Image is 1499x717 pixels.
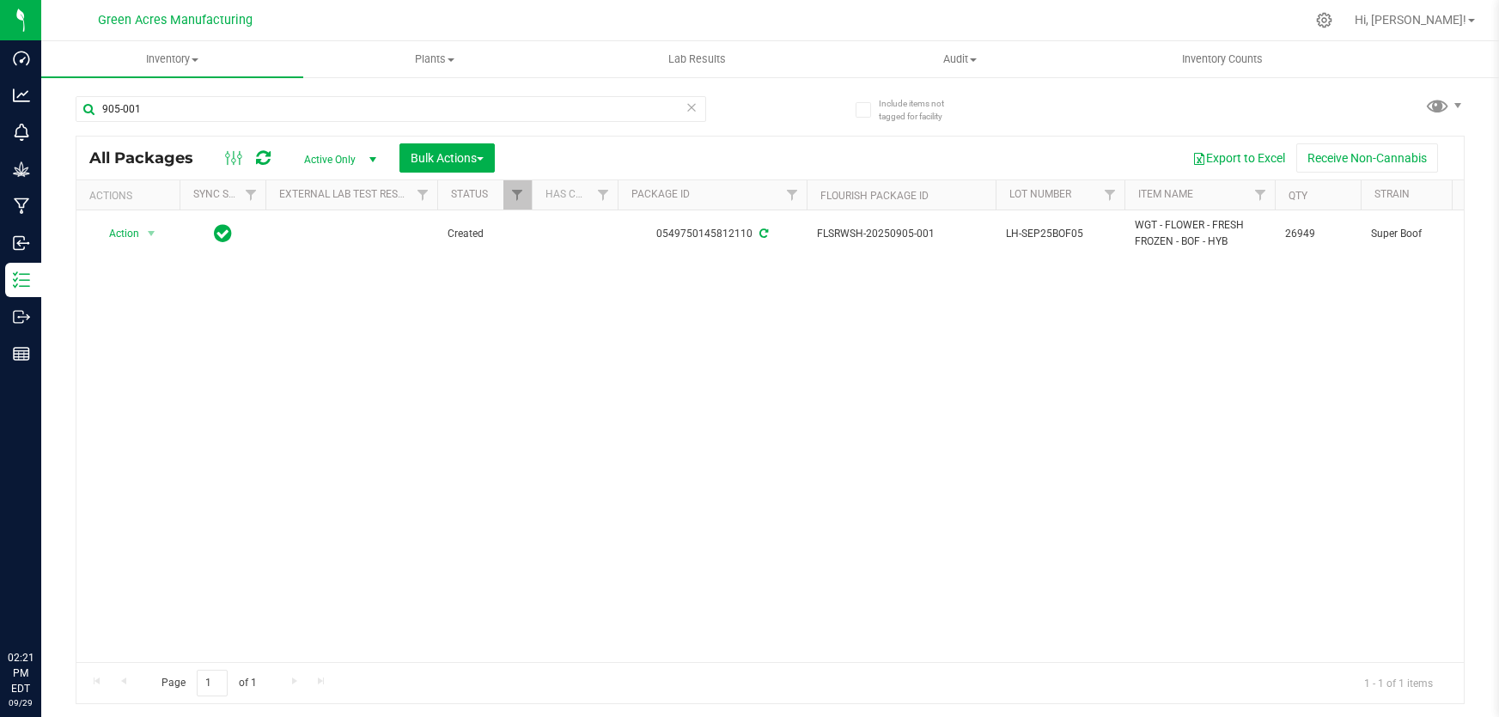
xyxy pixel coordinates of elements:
[89,190,173,202] div: Actions
[686,96,698,118] span: Clear
[589,180,618,210] a: Filter
[214,222,232,246] span: In Sync
[1374,188,1410,200] a: Strain
[411,151,484,165] span: Bulk Actions
[1009,188,1071,200] a: Lot Number
[817,226,985,242] span: FLSRWSH-20250905-001
[197,670,228,696] input: 1
[89,149,210,167] span: All Packages
[98,13,253,27] span: Green Acres Manufacturing
[399,143,495,173] button: Bulk Actions
[1091,41,1353,77] a: Inventory Counts
[94,222,140,246] span: Action
[409,180,437,210] a: Filter
[615,226,809,242] div: 0549750145812110
[1313,12,1335,28] div: Manage settings
[1138,188,1193,200] a: Item Name
[757,228,768,240] span: Sync from Compliance System
[1289,190,1307,202] a: Qty
[631,188,690,200] a: Package ID
[645,52,749,67] span: Lab Results
[1296,143,1438,173] button: Receive Non-Cannabis
[532,180,618,210] th: Has COA
[13,50,30,67] inline-svg: Dashboard
[13,308,30,325] inline-svg: Outbound
[1159,52,1286,67] span: Inventory Counts
[820,190,929,202] a: Flourish Package ID
[451,188,488,200] a: Status
[8,650,34,696] p: 02:21 PM EDT
[13,124,30,141] inline-svg: Monitoring
[41,52,303,67] span: Inventory
[828,41,1090,77] a: Audit
[13,271,30,289] inline-svg: Inventory
[13,161,30,178] inline-svg: Grow
[879,97,965,123] span: Include items not tagged for facility
[778,180,807,210] a: Filter
[13,345,30,362] inline-svg: Reports
[279,188,414,200] a: External Lab Test Result
[304,52,564,67] span: Plants
[1181,143,1296,173] button: Export to Excel
[1285,226,1350,242] span: 26949
[1096,180,1124,210] a: Filter
[8,696,34,709] p: 09/29
[193,188,259,200] a: Sync Status
[1350,670,1447,696] span: 1 - 1 of 1 items
[829,52,1089,67] span: Audit
[13,87,30,104] inline-svg: Analytics
[503,180,532,210] a: Filter
[448,226,521,242] span: Created
[141,222,162,246] span: select
[17,580,69,631] iframe: Resource center
[147,670,271,696] span: Page of 1
[13,197,30,215] inline-svg: Manufacturing
[13,234,30,252] inline-svg: Inbound
[237,180,265,210] a: Filter
[1355,13,1466,27] span: Hi, [PERSON_NAME]!
[303,41,565,77] a: Plants
[1006,226,1114,242] span: LH-SEP25BOF05
[1246,180,1275,210] a: Filter
[1135,217,1264,250] span: WGT - FLOWER - FRESH FROZEN - BOF - HYB
[566,41,828,77] a: Lab Results
[41,41,303,77] a: Inventory
[76,96,706,122] input: Search Package ID, Item Name, SKU, Lot or Part Number...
